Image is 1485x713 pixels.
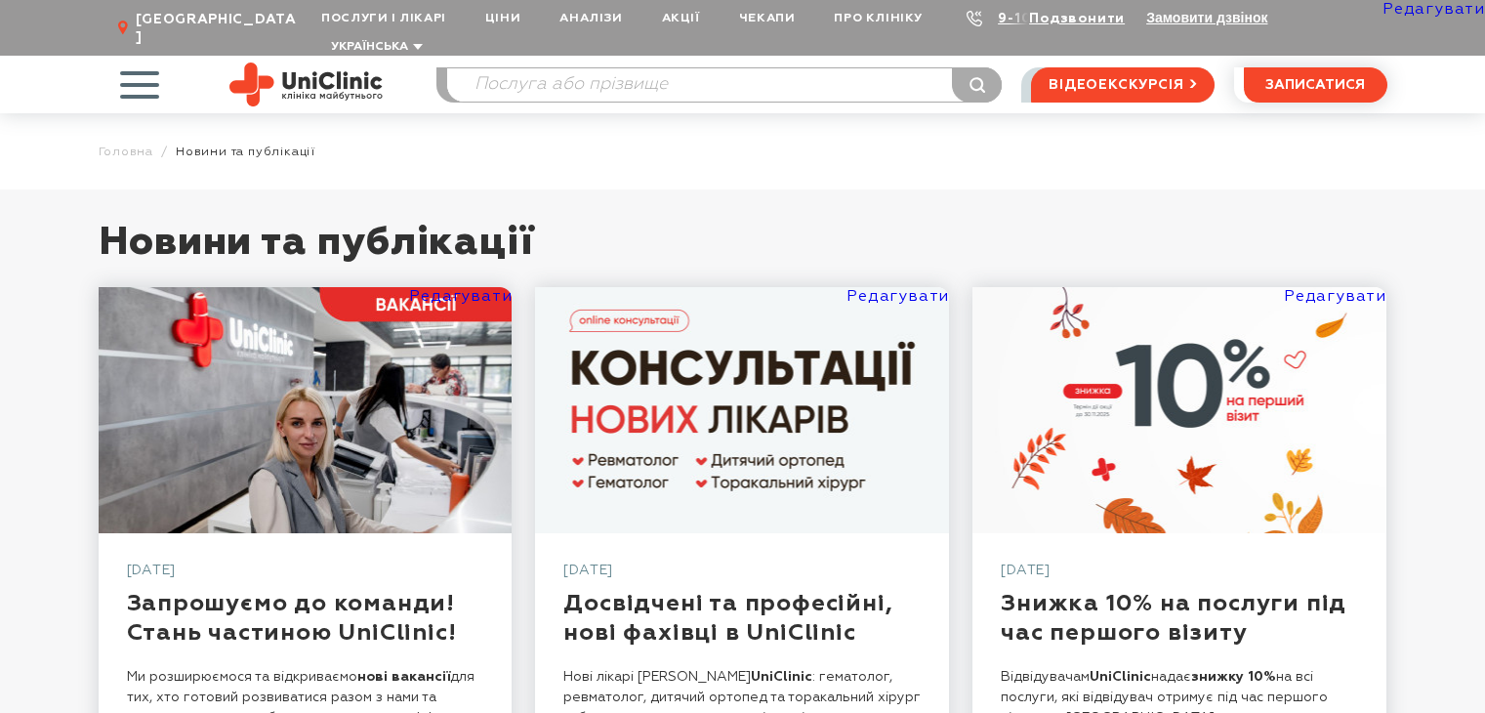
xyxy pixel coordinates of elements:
[326,40,423,55] button: Українська
[972,287,1386,533] a: Знижка 10% на послуги під час першого візиту
[331,41,408,53] span: Українська
[229,63,383,106] img: Uniclinic
[998,12,1041,25] a: 9-103
[1029,12,1125,25] a: Подзвонити
[1049,68,1183,102] span: відеоекскурсія
[409,289,512,305] a: Редагувати
[1284,289,1386,305] a: Редагувати
[99,287,513,533] a: Запрошуємо до команди! Стань частиною UniClinic!
[1382,2,1485,18] a: Редагувати
[136,11,302,46] span: [GEOGRAPHIC_DATA]
[1244,67,1387,103] button: записатися
[563,592,892,645] a: Досвідчені та професійні, нові фахівці в UniClinic
[447,68,1002,102] input: Послуга або прізвище
[751,670,812,684] strong: UniClinic
[1031,67,1214,103] a: відеоекскурсія
[1001,592,1346,645] a: Знижка 10% на послуги під час першого візиту
[1090,670,1151,684] strong: UniClinic
[563,562,921,589] div: [DATE]
[357,670,450,684] strong: нові вакансії
[99,145,154,159] a: Головна
[846,289,949,305] a: Редагувати
[1001,562,1358,589] div: [DATE]
[535,287,949,533] a: Досвідчені та професійні, нові фахівці в UniClinic
[99,219,1387,287] h1: Новини та публікації
[1146,10,1267,25] button: Замовити дзвінок
[1265,78,1365,92] span: записатися
[127,592,457,645] a: Запрошуємо до команди! Стань частиною UniClinic!
[176,145,315,159] span: Новини та публікації
[1191,670,1276,684] strong: знижку 10%
[127,562,484,589] div: [DATE]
